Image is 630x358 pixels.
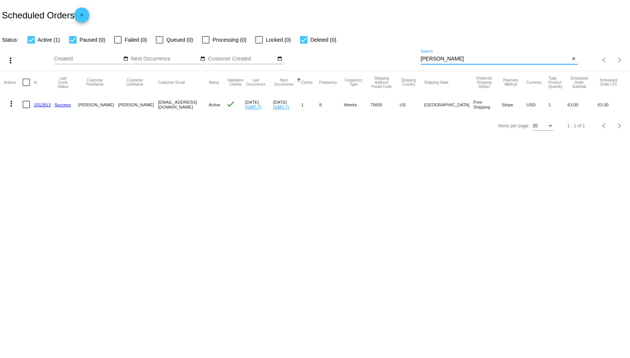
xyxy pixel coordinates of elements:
mat-cell: 75605 [370,94,399,115]
mat-cell: 63.00 [567,94,597,115]
input: Search [421,56,570,62]
button: Change sorting for CustomerLastName [118,78,151,86]
mat-header-cell: Total Product Quantity [549,71,568,94]
button: Previous page [597,53,612,68]
button: Change sorting for Cycles [301,80,312,85]
h2: Scheduled Orders [2,8,89,23]
mat-icon: close [571,56,576,62]
mat-icon: date_range [123,56,128,62]
button: Change sorting for CustomerFirstName [78,78,111,86]
div: 1 - 1 of 1 [567,123,585,128]
span: Locked (0) [266,35,291,44]
mat-icon: date_range [200,56,205,62]
span: Processing (0) [213,35,246,44]
mat-cell: Free Shipping [473,94,502,115]
button: Change sorting for LastProcessingCycleId [54,76,71,89]
button: Change sorting for Id [34,80,37,85]
a: (GMT-7) [273,104,289,109]
button: Change sorting for CurrencyIso [526,80,542,85]
button: Change sorting for CustomerEmail [158,80,185,85]
mat-select: Items per page: [533,124,554,129]
div: Items per page: [498,123,529,128]
span: Paused (0) [80,35,105,44]
button: Change sorting for PaymentMethod.Type [502,78,520,86]
button: Change sorting for Frequency [319,80,337,85]
mat-cell: USD [526,94,549,115]
span: Status: [2,37,18,43]
button: Change sorting for ShippingState [424,80,449,85]
mat-header-cell: Actions [4,71,23,94]
mat-icon: check [226,100,235,109]
mat-icon: add [77,12,86,21]
span: Queued (0) [166,35,193,44]
button: Change sorting for LastOccurrenceUtc [245,78,267,86]
mat-cell: [DATE] [245,94,273,115]
button: Change sorting for LifetimeValue [598,78,619,86]
button: Change sorting for ShippingCountry [399,78,417,86]
input: Created [54,56,122,62]
a: (GMT-7) [245,104,261,109]
button: Change sorting for ShippingPostcode [370,76,393,89]
mat-cell: [EMAIL_ADDRESS][DOMAIN_NAME] [158,94,208,115]
mat-cell: 8 [319,94,344,115]
input: Customer Created [208,56,276,62]
mat-icon: date_range [277,56,282,62]
mat-cell: US [399,94,424,115]
mat-cell: 1 [301,94,319,115]
mat-cell: Weeks [344,94,371,115]
button: Change sorting for NextOccurrenceUtc [273,78,294,86]
mat-cell: [DATE] [273,94,301,115]
mat-cell: 63.00 [598,94,626,115]
mat-header-cell: Validation Checks [226,71,245,94]
button: Change sorting for PreferredShippingOption [473,76,495,89]
span: Active (1) [38,35,60,44]
span: Failed (0) [125,35,147,44]
mat-cell: [PERSON_NAME] [118,94,158,115]
a: Success [54,102,71,107]
button: Change sorting for Subtotal [567,76,591,89]
span: 20 [533,123,538,128]
mat-icon: more_vert [6,56,15,65]
mat-cell: [GEOGRAPHIC_DATA] [424,94,473,115]
mat-cell: [PERSON_NAME] [78,94,118,115]
button: Clear [570,55,578,63]
button: Previous page [597,118,612,133]
button: Change sorting for FrequencyType [344,78,364,86]
input: Next Occurrence [131,56,199,62]
mat-cell: Stripe [502,94,526,115]
span: Deleted (0) [310,35,336,44]
a: 1012813 [34,102,51,107]
mat-icon: more_vert [7,99,16,108]
button: Next page [612,53,627,68]
button: Change sorting for Status [208,80,219,85]
span: Active [208,102,220,107]
button: Next page [612,118,627,133]
mat-cell: 1 [549,94,568,115]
